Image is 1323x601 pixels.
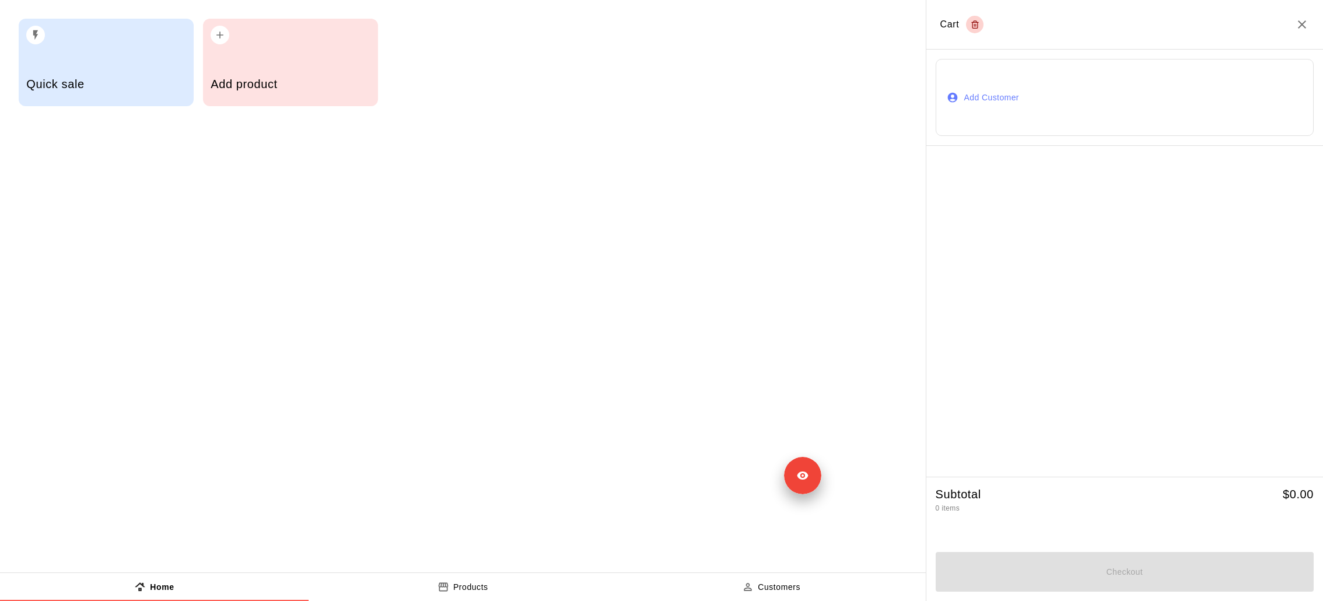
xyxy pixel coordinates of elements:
[453,581,488,593] p: Products
[758,581,800,593] p: Customers
[211,76,370,92] h5: Add product
[1283,487,1314,502] h5: $ 0.00
[936,504,960,512] span: 0 items
[940,16,984,33] div: Cart
[203,19,378,106] button: Add product
[1295,18,1309,32] button: Close
[150,581,174,593] p: Home
[936,59,1314,136] button: Add Customer
[19,19,194,106] button: Quick sale
[936,487,981,502] h5: Subtotal
[966,16,984,33] button: Empty cart
[26,76,185,92] h5: Quick sale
